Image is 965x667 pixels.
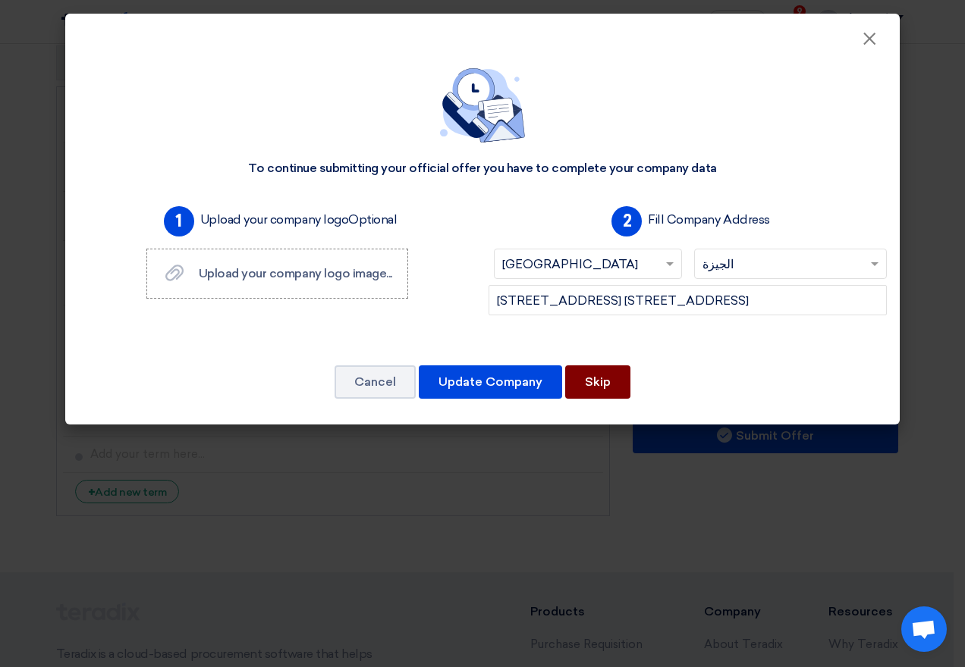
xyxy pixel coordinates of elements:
input: Add company main address [489,285,887,315]
div: To continue submitting your official offer you have to complete your company data [248,161,716,177]
button: Skip [565,365,630,399]
button: Cancel [335,365,416,399]
label: Fill Company Address [648,211,769,229]
button: Update Company [419,365,562,399]
label: Upload your company logo [200,211,398,229]
span: 1 [164,206,194,236]
span: Optional [348,212,397,227]
span: × [862,27,877,58]
span: 2 [611,206,642,236]
span: Upload your company logo image... [199,266,392,280]
button: Close [850,24,889,55]
div: Open chat [901,606,947,652]
img: empty_state_contact.svg [440,68,525,142]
